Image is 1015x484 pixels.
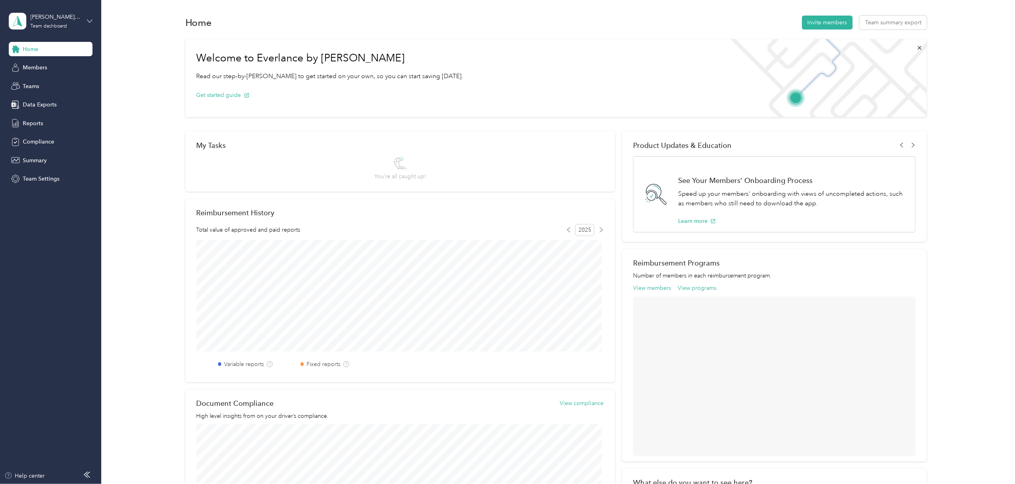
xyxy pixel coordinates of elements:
p: Speed up your members' onboarding with views of uncompleted actions, such as members who still ne... [678,189,907,209]
p: High level insights from on your driver’s compliance. [197,412,604,420]
h2: Reimbursement Programs [633,259,916,267]
div: Team dashboard [31,24,67,29]
h2: Document Compliance [197,399,274,407]
div: My Tasks [197,141,604,150]
iframe: Everlance-gr Chat Button Frame [970,439,1015,484]
button: View compliance [560,399,604,407]
span: You’re all caught up! [374,172,426,181]
label: Variable reports [224,360,264,368]
span: Total value of approved and paid reports [197,226,301,234]
label: Fixed reports [307,360,340,368]
p: Read our step-by-[PERSON_NAME] to get started on your own, so you can start saving [DATE]. [197,71,464,81]
button: Team summary export [860,16,927,30]
div: [PERSON_NAME] team [31,13,81,21]
span: Reports [23,119,43,128]
span: 2025 [575,224,594,236]
h2: Reimbursement History [197,209,275,217]
button: View programs [678,284,717,292]
h1: See Your Members' Onboarding Process [678,176,907,185]
span: Product Updates & Education [633,141,732,150]
p: Number of members in each reimbursement program. [633,272,916,280]
h1: Home [185,18,212,27]
span: Teams [23,82,39,91]
span: Home [23,45,38,53]
span: Team Settings [23,175,59,183]
img: Welcome to everlance [722,39,927,117]
span: Data Exports [23,100,57,109]
span: Members [23,63,47,72]
button: Get started guide [197,91,250,99]
h1: Welcome to Everlance by [PERSON_NAME] [197,52,464,65]
button: Learn more [678,217,716,225]
span: Compliance [23,138,54,146]
span: Summary [23,156,47,165]
button: Help center [4,472,45,480]
button: View members [633,284,671,292]
button: Invite members [802,16,853,30]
